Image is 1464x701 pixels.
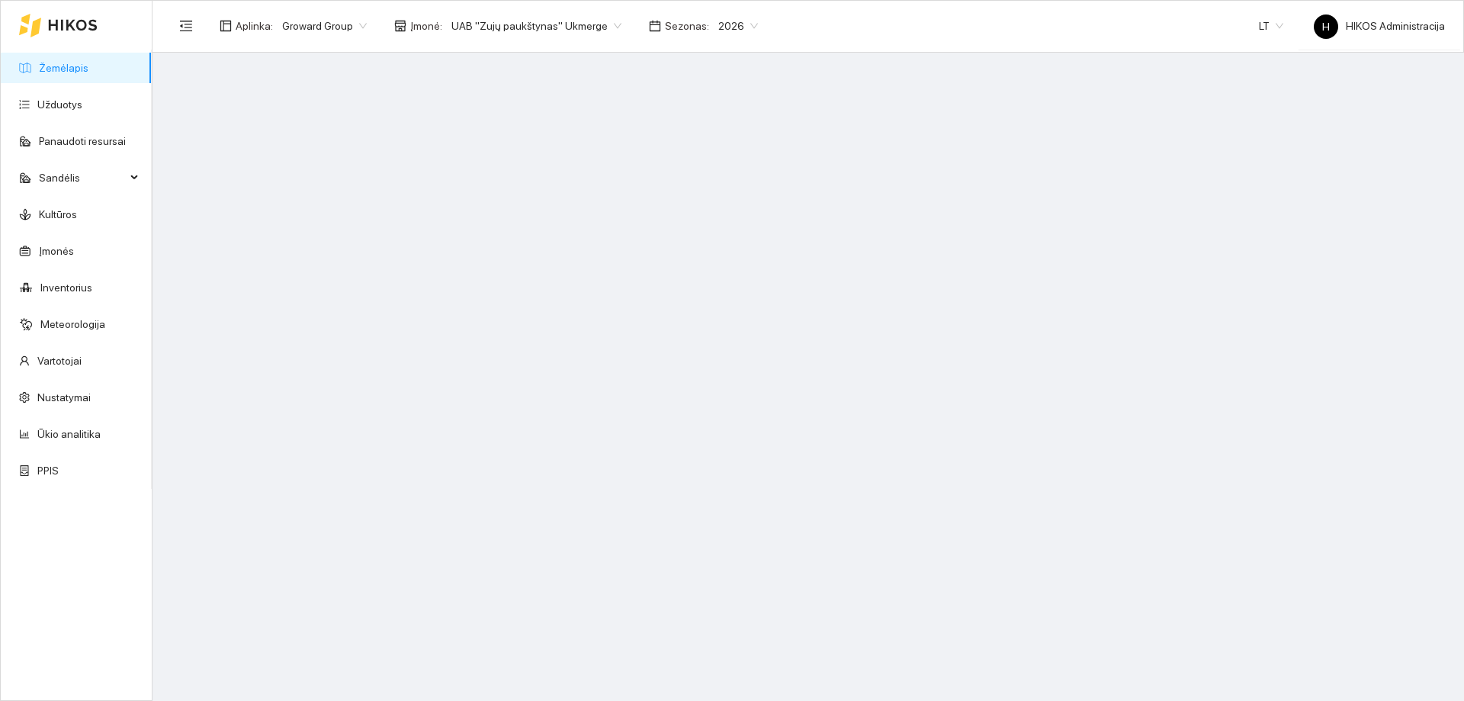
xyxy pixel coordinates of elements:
[39,208,77,220] a: Kultūros
[40,281,92,294] a: Inventorius
[39,245,74,257] a: Įmonės
[451,14,621,37] span: UAB "Zujų paukštynas" Ukmerge
[718,14,758,37] span: 2026
[410,18,442,34] span: Įmonė :
[37,355,82,367] a: Vartotojai
[37,98,82,111] a: Užduotys
[394,20,406,32] span: shop
[649,20,661,32] span: calendar
[282,14,367,37] span: Groward Group
[37,465,59,477] a: PPIS
[37,391,91,404] a: Nustatymai
[1322,14,1330,39] span: H
[40,318,105,330] a: Meteorologija
[39,162,126,193] span: Sandėlis
[1259,14,1283,37] span: LT
[39,62,88,74] a: Žemėlapis
[37,428,101,440] a: Ūkio analitika
[171,11,201,41] button: menu-fold
[236,18,273,34] span: Aplinka :
[179,19,193,33] span: menu-fold
[1314,20,1445,32] span: HIKOS Administracija
[665,18,709,34] span: Sezonas :
[220,20,232,32] span: layout
[39,135,126,147] a: Panaudoti resursai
